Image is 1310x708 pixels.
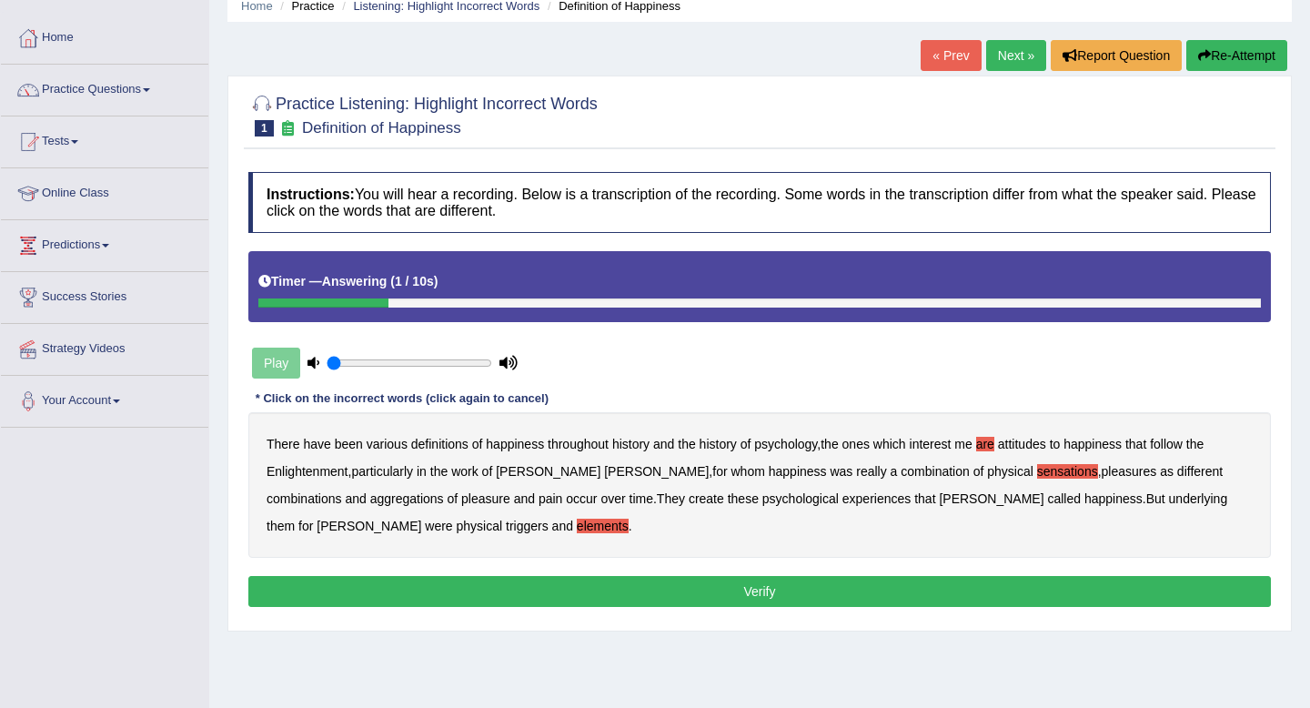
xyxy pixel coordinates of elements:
b: over [600,491,625,506]
b: ) [434,274,438,288]
b: definitions [411,437,469,451]
b: the [821,437,838,451]
b: ( [390,274,395,288]
b: interest [910,437,952,451]
b: Instructions: [267,187,355,202]
b: to [1050,437,1061,451]
b: called [1047,491,1081,506]
b: been [335,437,363,451]
b: the [678,437,695,451]
b: of [472,437,483,451]
b: experiences [842,491,912,506]
b: and [345,491,366,506]
b: happiness [1084,491,1143,506]
b: time [630,491,653,506]
b: follow [1150,437,1183,451]
b: in [417,464,427,479]
button: Verify [248,576,1271,607]
b: as [1160,464,1174,479]
b: ones [842,437,870,451]
b: for [298,519,313,533]
b: work [451,464,479,479]
b: Answering [322,274,388,288]
b: which [873,437,906,451]
b: of [741,437,751,451]
b: really [856,464,886,479]
div: , , , , . . . [248,412,1271,558]
div: * Click on the incorrect words (click again to cancel) [248,390,556,408]
b: that [914,491,935,506]
h5: Timer — [258,275,438,288]
b: and [514,491,535,506]
b: whom [731,464,764,479]
b: of [482,464,493,479]
b: of [447,491,458,506]
b: But [1146,491,1165,506]
a: Tests [1,116,208,162]
b: them [267,519,295,533]
b: aggregations [370,491,444,506]
small: Exam occurring question [278,120,297,137]
b: different [1177,464,1223,479]
b: pleasure [461,491,510,506]
b: sensations [1037,464,1098,479]
a: Strategy Videos [1,324,208,369]
a: Online Class [1,168,208,214]
b: occur [566,491,597,506]
b: throughout [548,437,609,451]
b: the [430,464,448,479]
b: and [653,437,674,451]
b: 1 / 10s [395,274,434,288]
button: Re-Attempt [1186,40,1287,71]
b: physical [457,519,503,533]
b: of [973,464,984,479]
a: Practice Questions [1,65,208,110]
b: physical [987,464,1033,479]
b: pleasures [1102,464,1157,479]
b: happiness [1063,437,1122,451]
b: They [657,491,685,506]
b: history [612,437,650,451]
b: a [891,464,898,479]
a: « Prev [921,40,981,71]
b: were [425,519,452,533]
b: have [303,437,330,451]
b: and [552,519,573,533]
b: these [728,491,759,506]
a: Home [1,13,208,58]
b: [PERSON_NAME] [496,464,600,479]
b: [PERSON_NAME] [939,491,1043,506]
b: combinations [267,491,342,506]
b: [PERSON_NAME] [317,519,421,533]
b: Enlightenment [267,464,348,479]
b: happiness [486,437,544,451]
b: underlying [1169,491,1228,506]
b: psychology [754,437,817,451]
b: are [976,437,994,451]
a: Next » [986,40,1046,71]
b: There [267,437,300,451]
b: various [367,437,408,451]
b: happiness [769,464,827,479]
b: attitudes [998,437,1046,451]
button: Report Question [1051,40,1182,71]
b: combination [901,464,970,479]
b: was [830,464,852,479]
b: the [1186,437,1204,451]
span: 1 [255,120,274,137]
b: that [1125,437,1146,451]
b: triggers [506,519,549,533]
b: create [689,491,724,506]
a: Your Account [1,376,208,421]
b: psychological [762,491,839,506]
b: particularly [351,464,413,479]
h2: Practice Listening: Highlight Incorrect Words [248,91,598,137]
b: elements [577,519,629,533]
h4: You will hear a recording. Below is a transcription of the recording. Some words in the transcrip... [248,172,1271,233]
b: for [712,464,727,479]
a: Success Stories [1,272,208,318]
b: pain [539,491,562,506]
b: history [700,437,737,451]
small: Definition of Happiness [302,119,461,137]
b: [PERSON_NAME] [604,464,709,479]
